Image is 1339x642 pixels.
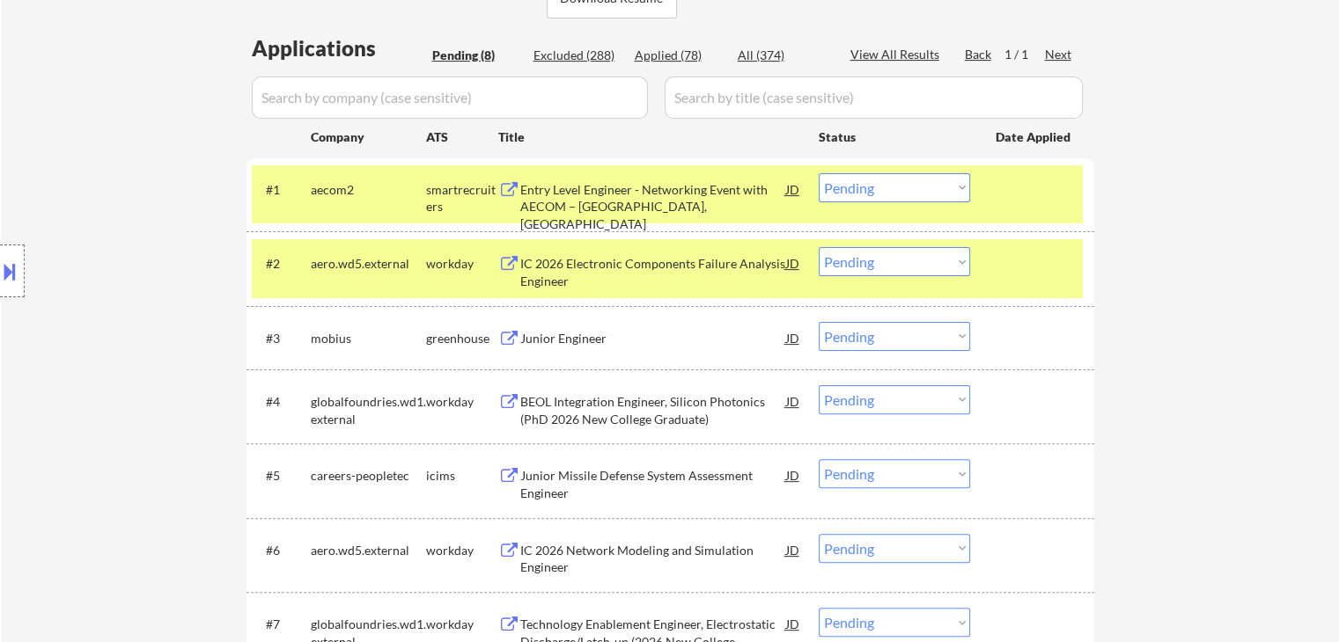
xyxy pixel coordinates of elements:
[996,128,1073,146] div: Date Applied
[520,181,786,233] div: Entry Level Engineer - Networking Event with AECOM – [GEOGRAPHIC_DATA], [GEOGRAPHIC_DATA]
[665,77,1083,119] input: Search by title (case sensitive)
[311,542,426,559] div: aero.wd5.external
[426,255,498,273] div: workday
[311,330,426,347] div: mobius
[784,534,802,565] div: JD
[850,46,945,63] div: View All Results
[784,322,802,354] div: JD
[311,128,426,146] div: Company
[738,47,826,64] div: All (374)
[520,542,786,576] div: IC 2026 Network Modeling and Simulation Engineer
[266,467,297,485] div: #5
[311,467,426,485] div: careers-peopletec
[426,330,498,347] div: greenhouse
[784,173,802,205] div: JD
[311,255,426,273] div: aero.wd5.external
[311,393,426,427] div: globalfoundries.wd1.external
[520,255,786,289] div: IC 2026 Electronic Components Failure Analysis Engineer
[819,120,970,152] div: Status
[252,77,648,119] input: Search by company (case sensitive)
[426,467,498,485] div: icims
[784,608,802,639] div: JD
[426,542,498,559] div: workday
[426,616,498,633] div: workday
[784,247,802,279] div: JD
[266,616,297,633] div: #7
[520,393,786,427] div: BEOL Integration Engineer, Silicon Photonics (PhD 2026 New College Graduate)
[784,459,802,491] div: JD
[520,330,786,347] div: Junior Engineer
[266,542,297,559] div: #6
[426,181,498,215] div: smartrecruiters
[965,46,993,63] div: Back
[426,393,498,411] div: workday
[432,47,520,64] div: Pending (8)
[784,385,802,417] div: JD
[498,128,802,146] div: Title
[533,47,622,64] div: Excluded (288)
[426,128,498,146] div: ATS
[635,47,723,64] div: Applied (78)
[1004,46,1045,63] div: 1 / 1
[1045,46,1073,63] div: Next
[520,467,786,501] div: Junior Missile Defense System Assessment Engineer
[252,38,426,59] div: Applications
[311,181,426,199] div: aecom2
